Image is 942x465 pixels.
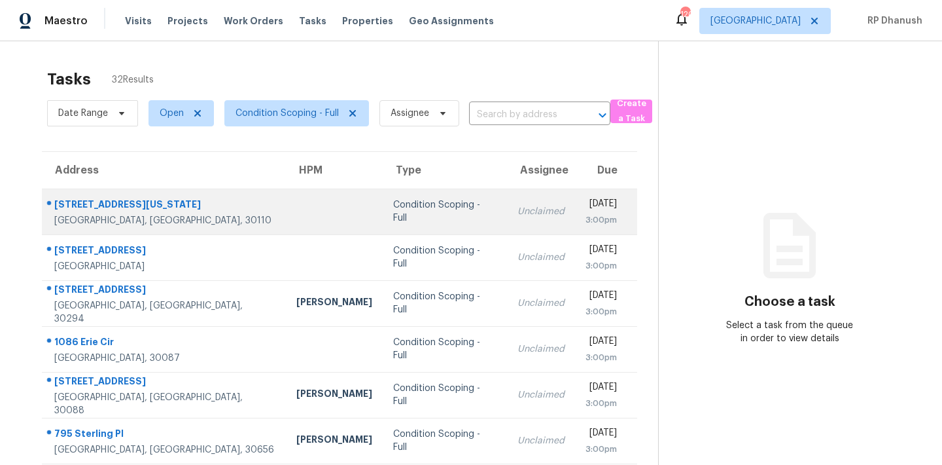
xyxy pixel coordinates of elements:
[393,336,497,362] div: Condition Scoping - Full
[160,107,184,120] span: Open
[585,259,617,272] div: 3:00pm
[125,14,152,28] span: Visits
[469,105,574,125] input: Search by address
[54,299,275,325] div: [GEOGRAPHIC_DATA], [GEOGRAPHIC_DATA], 30294
[296,433,372,449] div: [PERSON_NAME]
[54,198,275,214] div: [STREET_ADDRESS][US_STATE]
[383,152,507,189] th: Type
[54,391,275,417] div: [GEOGRAPHIC_DATA], [GEOGRAPHIC_DATA], 30088
[393,382,497,408] div: Condition Scoping - Full
[575,152,637,189] th: Due
[342,14,393,28] span: Properties
[724,319,856,345] div: Select a task from the queue in order to view details
[517,251,565,264] div: Unclaimed
[585,305,617,318] div: 3:00pm
[54,352,275,365] div: [GEOGRAPHIC_DATA], 30087
[585,381,617,397] div: [DATE]
[610,100,652,123] button: Create a Task
[54,427,275,443] div: 795 Sterling Pl
[680,8,689,21] div: 120
[42,152,286,189] th: Address
[47,73,91,86] h2: Tasks
[585,214,617,227] div: 3:00pm
[296,387,372,403] div: [PERSON_NAME]
[585,443,617,456] div: 3:00pm
[296,295,372,312] div: [PERSON_NAME]
[585,426,617,443] div: [DATE]
[54,375,275,391] div: [STREET_ADDRESS]
[744,295,835,308] h3: Choose a task
[862,14,922,28] span: RP Dhanush
[585,289,617,305] div: [DATE]
[54,214,275,227] div: [GEOGRAPHIC_DATA], [GEOGRAPHIC_DATA], 30110
[517,388,565,401] div: Unclaimed
[54,283,275,299] div: [STREET_ADDRESS]
[167,14,208,28] span: Projects
[286,152,383,189] th: HPM
[710,14,801,28] span: [GEOGRAPHIC_DATA]
[517,343,565,356] div: Unclaimed
[112,73,154,86] span: 32 Results
[393,198,497,225] div: Condition Scoping - Full
[224,14,283,28] span: Work Orders
[393,290,497,316] div: Condition Scoping - Full
[391,107,429,120] span: Assignee
[235,107,339,120] span: Condition Scoping - Full
[393,428,497,454] div: Condition Scoping - Full
[507,152,575,189] th: Assignee
[617,96,646,126] span: Create a Task
[517,434,565,447] div: Unclaimed
[299,16,326,26] span: Tasks
[54,260,275,273] div: [GEOGRAPHIC_DATA]
[58,107,108,120] span: Date Range
[585,397,617,410] div: 3:00pm
[517,205,565,218] div: Unclaimed
[44,14,88,28] span: Maestro
[54,335,275,352] div: 1086 Erie Cir
[54,443,275,456] div: [GEOGRAPHIC_DATA], [GEOGRAPHIC_DATA], 30656
[585,243,617,259] div: [DATE]
[393,244,497,270] div: Condition Scoping - Full
[593,106,612,124] button: Open
[409,14,494,28] span: Geo Assignments
[585,351,617,364] div: 3:00pm
[517,297,565,310] div: Unclaimed
[585,197,617,214] div: [DATE]
[585,335,617,351] div: [DATE]
[54,244,275,260] div: [STREET_ADDRESS]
